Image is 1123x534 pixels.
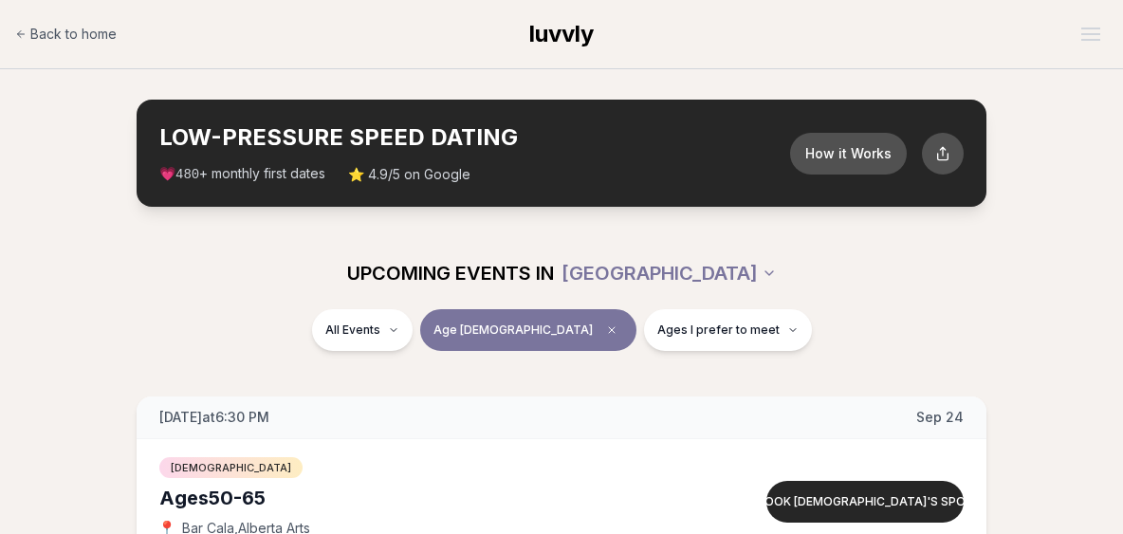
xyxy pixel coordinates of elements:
[529,20,594,47] span: luvvly
[159,457,303,478] span: [DEMOGRAPHIC_DATA]
[159,408,269,427] span: [DATE] at 6:30 PM
[420,309,636,351] button: Age [DEMOGRAPHIC_DATA]Clear age
[916,408,964,427] span: Sep 24
[433,322,593,338] span: Age [DEMOGRAPHIC_DATA]
[325,322,380,338] span: All Events
[30,25,117,44] span: Back to home
[529,19,594,49] a: luvvly
[600,319,623,341] span: Clear age
[561,252,777,294] button: [GEOGRAPHIC_DATA]
[175,167,199,182] span: 480
[159,485,694,511] div: Ages 50-65
[657,322,780,338] span: Ages I prefer to meet
[790,133,907,175] button: How it Works
[159,122,790,153] h2: LOW-PRESSURE SPEED DATING
[1074,20,1108,48] button: Open menu
[644,309,812,351] button: Ages I prefer to meet
[312,309,413,351] button: All Events
[347,260,554,286] span: UPCOMING EVENTS IN
[15,15,117,53] a: Back to home
[159,164,325,184] span: 💗 + monthly first dates
[766,481,964,523] button: Book [DEMOGRAPHIC_DATA]'s spot
[348,165,470,184] span: ⭐ 4.9/5 on Google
